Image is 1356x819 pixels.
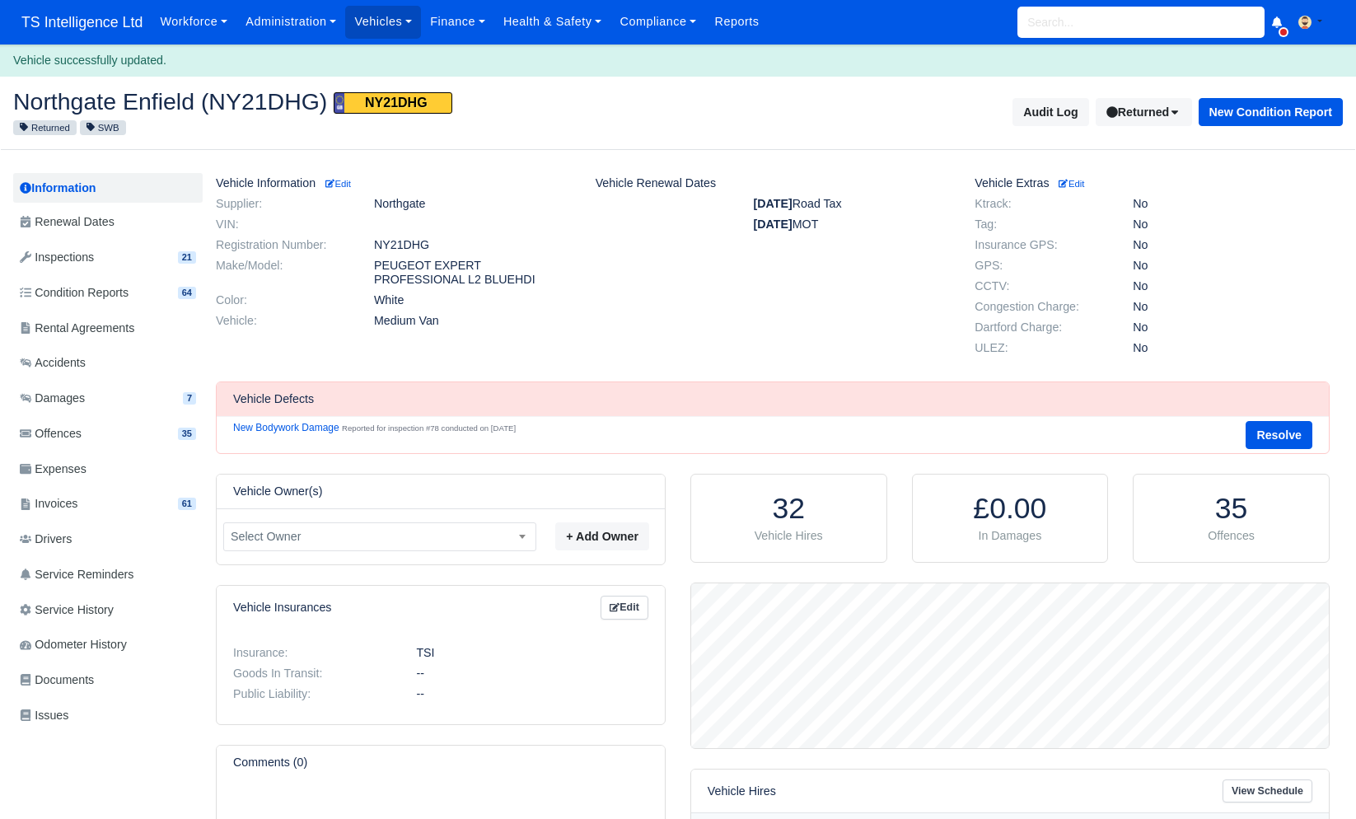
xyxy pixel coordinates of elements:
[183,392,196,405] span: 7
[1120,238,1342,252] dd: No
[20,635,127,654] span: Odometer History
[494,6,611,38] a: Health & Safety
[203,314,362,328] dt: Vehicle:
[708,491,870,526] h1: 32
[975,176,1330,190] h6: Vehicle Extras
[20,494,77,513] span: Invoices
[13,6,151,39] span: TS Intelligence Ltd
[221,667,404,681] dt: Goods In Transit:
[754,218,793,231] strong: [DATE]
[1017,7,1265,38] input: Search...
[362,197,583,211] dd: Northgate
[20,460,87,479] span: Expenses
[13,559,203,591] a: Service Reminders
[342,424,516,433] small: Reported for inspection #78 conducted on [DATE]
[754,197,793,210] strong: [DATE]
[13,347,203,379] a: Accidents
[80,120,126,135] small: SWB
[1120,259,1342,273] dd: No
[1096,98,1192,126] button: Returned
[362,259,583,287] dd: PEUGEOT EXPERT PROFESSIONAL L2 BLUEHDI
[325,179,351,189] small: Edit
[1208,529,1255,542] span: Offences
[233,601,331,615] h6: Vehicle Insurances
[13,312,203,344] a: Rental Agreements
[1223,779,1312,803] a: View Schedule
[20,248,94,267] span: Inspections
[13,89,666,114] h2: Northgate Enfield (NY21DHG)
[962,259,1120,273] dt: GPS:
[13,700,203,732] a: Issues
[20,601,114,620] span: Service History
[20,319,134,338] span: Rental Agreements
[13,382,203,414] a: Damages 7
[13,629,203,661] a: Odometer History
[20,353,86,372] span: Accidents
[13,241,203,274] a: Inspections 21
[755,529,823,542] span: Vehicle Hires
[404,667,660,681] dd: --
[178,287,196,299] span: 64
[236,6,345,38] a: Administration
[1199,98,1343,126] button: New Condition Report
[13,523,203,555] a: Drivers
[555,522,649,550] button: + Add Owner
[1059,179,1084,189] small: Edit
[929,491,1092,526] h1: £0.00
[362,314,583,328] dd: Medium Van
[1150,491,1312,526] h1: 35
[979,529,1042,542] span: In Damages
[708,784,776,798] h6: Vehicle Hires
[20,213,115,232] span: Renewal Dates
[13,277,203,309] a: Condition Reports 64
[151,6,236,38] a: Workforce
[1120,300,1342,314] dd: No
[233,756,307,770] h6: Comments (0)
[13,206,203,238] a: Renewal Dates
[962,300,1120,314] dt: Congestion Charge:
[203,259,362,287] dt: Make/Model:
[345,6,421,38] a: Vehicles
[962,197,1120,211] dt: Ktrack:
[322,176,351,190] a: Edit
[962,279,1120,293] dt: CCTV:
[362,293,583,307] dd: White
[404,687,660,701] dd: --
[1120,218,1342,232] dd: No
[13,7,151,39] a: TS Intelligence Ltd
[233,484,322,498] h6: Vehicle Owner(s)
[1274,740,1356,819] iframe: Chat Widget
[178,251,196,264] span: 21
[203,293,362,307] dt: Color:
[20,424,82,443] span: Offences
[13,120,77,135] small: Returned
[178,428,196,440] span: 35
[13,488,203,520] a: Invoices 61
[596,176,951,190] h6: Vehicle Renewal Dates
[20,530,72,549] span: Drivers
[203,238,362,252] dt: Registration Number:
[705,6,768,38] a: Reports
[20,389,85,408] span: Damages
[962,321,1120,335] dt: Dartford Charge:
[601,596,648,620] a: Edit
[334,92,452,114] span: NY21DHG
[203,218,362,232] dt: VIN:
[962,238,1120,252] dt: Insurance GPS:
[13,173,203,204] a: Information
[233,422,339,433] a: New Bodywork Damage
[1012,98,1088,126] button: Audit Log
[223,522,536,551] span: Select Owner
[13,664,203,696] a: Documents
[20,706,68,725] span: Issues
[221,687,404,701] dt: Public Liability:
[962,218,1120,232] dt: Tag:
[962,341,1120,355] dt: ULEZ:
[404,646,660,660] dd: TSI
[1246,421,1312,449] button: Resolve
[221,646,404,660] dt: Insurance:
[203,197,362,211] dt: Supplier:
[1120,341,1342,355] dd: No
